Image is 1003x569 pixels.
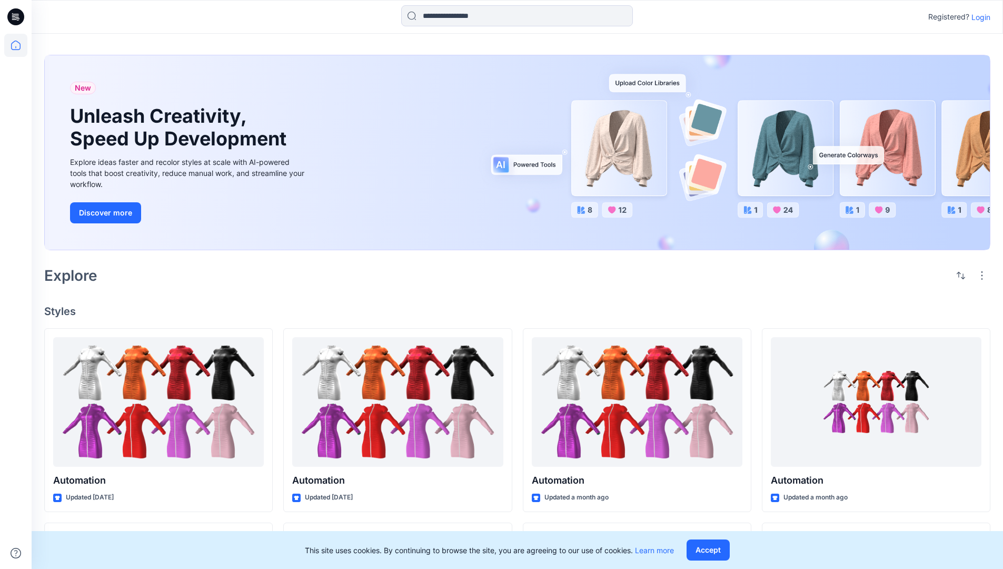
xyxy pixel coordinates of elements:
h1: Unleash Creativity, Speed Up Development [70,105,291,150]
a: Automation [532,337,742,467]
p: This site uses cookies. By continuing to browse the site, you are agreeing to our use of cookies. [305,545,674,556]
p: Registered? [928,11,969,23]
p: Automation [532,473,742,488]
p: Automation [53,473,264,488]
a: Automation [771,337,981,467]
button: Discover more [70,202,141,223]
a: Automation [292,337,503,467]
p: Automation [771,473,981,488]
p: Automation [292,473,503,488]
div: Explore ideas faster and recolor styles at scale with AI-powered tools that boost creativity, red... [70,156,307,190]
h2: Explore [44,267,97,284]
a: Automation [53,337,264,467]
span: New [75,82,91,94]
a: Learn more [635,546,674,555]
p: Updated a month ago [783,492,848,503]
p: Login [971,12,990,23]
a: Discover more [70,202,307,223]
button: Accept [687,539,730,561]
p: Updated [DATE] [305,492,353,503]
p: Updated [DATE] [66,492,114,503]
h4: Styles [44,305,990,318]
p: Updated a month ago [544,492,609,503]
